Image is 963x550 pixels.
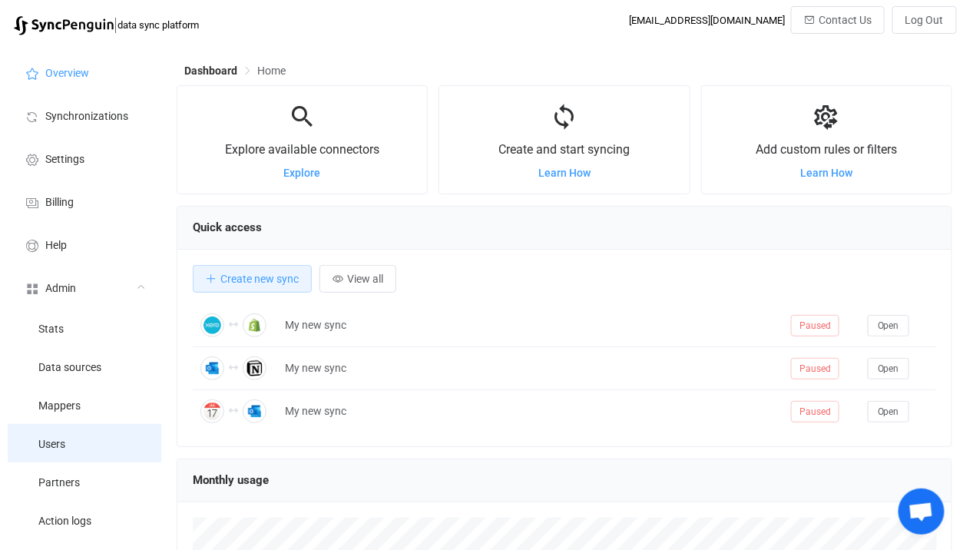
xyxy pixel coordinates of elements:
span: Partners [38,477,80,489]
span: Admin [45,283,76,295]
span: Monthly usage [193,473,269,487]
a: Learn How [800,167,852,179]
button: Contact Us [791,6,885,34]
span: Billing [45,197,74,209]
a: Stats [8,309,161,347]
img: Notion Contacts [243,356,266,380]
span: View all [347,273,383,285]
span: Add custom rules or filters [756,142,897,157]
span: Stats [38,323,64,336]
span: Open [878,406,899,417]
span: Create new sync [220,273,299,285]
div: [EMAIL_ADDRESS][DOMAIN_NAME] [629,15,785,26]
span: Settings [45,154,84,166]
img: syncpenguin.svg [14,16,114,35]
span: Action logs [38,515,91,528]
div: Open chat [898,489,945,535]
a: Synchronizations [8,94,161,137]
span: Quick access [193,220,262,234]
span: Contact Us [819,14,872,26]
span: Home [257,65,286,77]
span: | [114,14,117,35]
a: Partners [8,462,161,501]
button: Open [868,358,909,379]
span: Open [878,363,899,374]
span: Overview [45,68,89,80]
button: View all [319,265,396,293]
span: Explore available connectors [225,142,380,157]
a: Data sources [8,347,161,386]
a: Open [868,405,909,417]
button: Create new sync [193,265,312,293]
span: Log Out [905,14,944,26]
span: Synchronizations [45,111,128,123]
div: Breadcrumb [184,65,286,76]
a: Settings [8,137,161,180]
a: Mappers [8,386,161,424]
img: Outlook Calendar Meetings [243,399,266,423]
img: Outlook Contacts [200,356,224,380]
a: |data sync platform [14,14,199,35]
a: Learn How [538,167,591,179]
span: Data sources [38,362,101,374]
span: Dashboard [184,65,237,77]
button: Open [868,401,909,422]
span: Mappers [38,400,81,412]
span: Create and start syncing [498,142,630,157]
a: Action logs [8,501,161,539]
img: Apple iCloud Calendar Meetings [200,399,224,423]
a: Users [8,424,161,462]
span: Paused [791,358,839,379]
div: My new sync [277,403,783,420]
span: Help [45,240,67,252]
div: My new sync [277,316,783,334]
div: My new sync [277,359,783,377]
a: Billing [8,180,161,223]
span: Open [878,320,899,331]
a: Explore [284,167,321,179]
a: Open [868,319,909,331]
a: Overview [8,51,161,94]
span: Paused [791,401,839,422]
span: Paused [791,315,839,336]
img: Xero Inventory Quantities [200,313,224,337]
span: data sync platform [117,19,199,31]
button: Log Out [892,6,957,34]
a: Open [868,362,909,374]
span: Users [38,439,65,451]
a: Help [8,223,161,266]
button: Open [868,315,909,336]
img: Shopify Inventory Quantities [243,313,266,337]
